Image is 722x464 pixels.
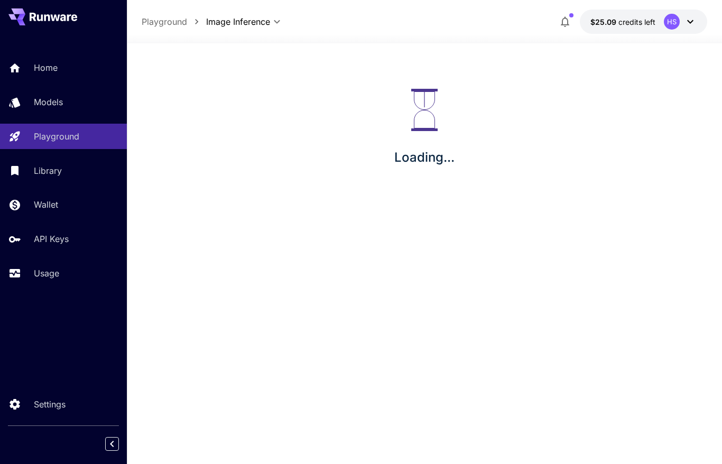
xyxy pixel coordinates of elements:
[34,96,63,108] p: Models
[34,130,79,143] p: Playground
[618,17,655,26] span: credits left
[34,398,66,411] p: Settings
[590,16,655,27] div: $25.08934
[590,17,618,26] span: $25.09
[580,10,707,34] button: $25.08934HS
[34,198,58,211] p: Wallet
[142,15,187,28] a: Playground
[206,15,270,28] span: Image Inference
[34,267,59,280] p: Usage
[34,164,62,177] p: Library
[394,148,455,167] p: Loading...
[664,14,680,30] div: HS
[34,61,58,74] p: Home
[34,233,69,245] p: API Keys
[142,15,206,28] nav: breadcrumb
[113,434,127,453] div: Collapse sidebar
[105,437,119,451] button: Collapse sidebar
